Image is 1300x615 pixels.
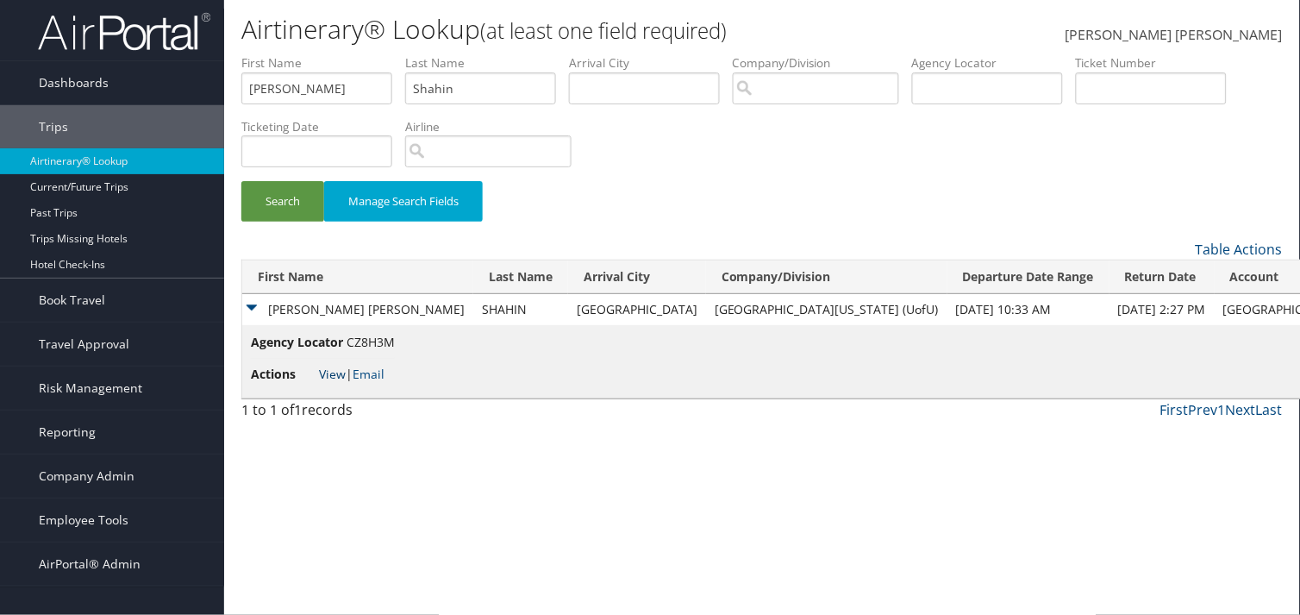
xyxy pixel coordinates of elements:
[405,118,584,135] label: Airline
[1160,400,1189,419] a: First
[39,411,96,454] span: Reporting
[706,294,947,325] td: [GEOGRAPHIC_DATA][US_STATE] (UofU)
[39,61,109,104] span: Dashboards
[480,16,727,45] small: (at least one field required)
[241,118,405,135] label: Ticketing Date
[473,294,568,325] td: SHAHIN
[568,294,706,325] td: [GEOGRAPHIC_DATA]
[39,543,141,586] span: AirPortal® Admin
[241,181,324,222] button: Search
[1109,294,1215,325] td: [DATE] 2:27 PM
[241,54,405,72] label: First Name
[242,294,473,325] td: [PERSON_NAME] [PERSON_NAME]
[39,279,105,322] span: Book Travel
[353,366,384,382] a: Email
[39,323,129,366] span: Travel Approval
[1226,400,1256,419] a: Next
[1109,260,1215,294] th: Return Date: activate to sort column ascending
[1066,25,1283,44] span: [PERSON_NAME] [PERSON_NAME]
[405,54,569,72] label: Last Name
[251,365,316,384] span: Actions
[241,399,483,429] div: 1 to 1 of records
[947,260,1109,294] th: Departure Date Range: activate to sort column descending
[912,54,1076,72] label: Agency Locator
[251,333,343,352] span: Agency Locator
[39,455,134,498] span: Company Admin
[347,334,395,350] span: CZ8H3M
[1196,240,1283,259] a: Table Actions
[1256,400,1283,419] a: Last
[319,366,384,382] span: |
[242,260,473,294] th: First Name: activate to sort column ascending
[569,54,733,72] label: Arrival City
[733,54,912,72] label: Company/Division
[706,260,947,294] th: Company/Division
[324,181,483,222] button: Manage Search Fields
[1189,400,1218,419] a: Prev
[1076,54,1240,72] label: Ticket Number
[1218,400,1226,419] a: 1
[1066,9,1283,62] a: [PERSON_NAME] [PERSON_NAME]
[294,400,302,419] span: 1
[473,260,568,294] th: Last Name: activate to sort column ascending
[38,11,210,52] img: airportal-logo.png
[39,499,128,542] span: Employee Tools
[947,294,1109,325] td: [DATE] 10:33 AM
[39,105,68,148] span: Trips
[39,367,142,410] span: Risk Management
[568,260,706,294] th: Arrival City: activate to sort column ascending
[241,11,935,47] h1: Airtinerary® Lookup
[319,366,346,382] a: View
